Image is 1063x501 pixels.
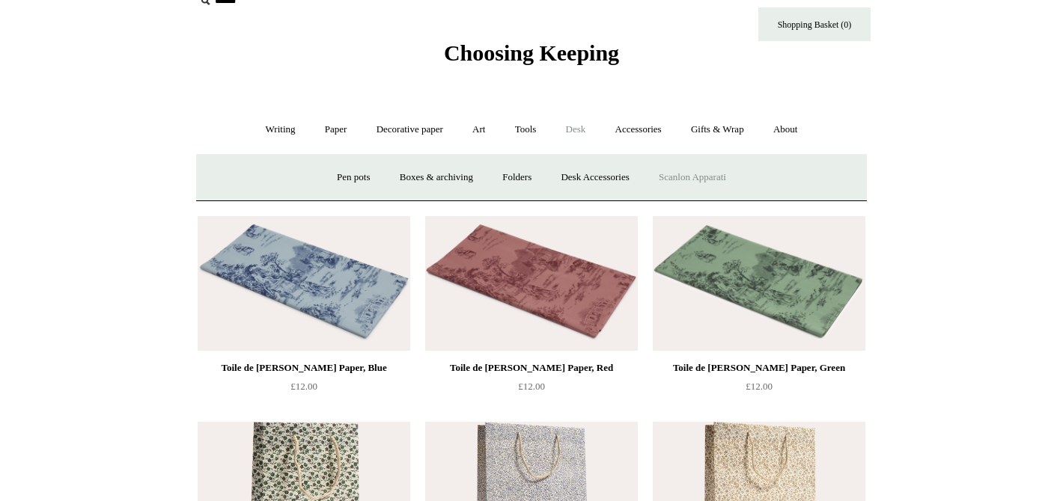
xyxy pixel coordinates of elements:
img: Toile de Jouy Tissue Paper, Blue [198,216,410,351]
img: Toile de Jouy Tissue Paper, Green [653,216,865,351]
a: Folders [489,158,545,197]
a: Toile de Jouy Tissue Paper, Green Toile de Jouy Tissue Paper, Green [653,216,865,351]
span: £12.00 [290,381,317,392]
a: Paper [311,110,361,150]
a: Toile de Jouy Tissue Paper, Blue Toile de Jouy Tissue Paper, Blue [198,216,410,351]
span: £12.00 [518,381,545,392]
a: Toile de Jouy Tissue Paper, Red Toile de Jouy Tissue Paper, Red [425,216,638,351]
a: Toile de [PERSON_NAME] Paper, Blue £12.00 [198,359,410,420]
span: £12.00 [746,381,773,392]
a: Toile de [PERSON_NAME] Paper, Green £12.00 [653,359,865,420]
div: Toile de [PERSON_NAME] Paper, Red [429,359,634,377]
div: Toile de [PERSON_NAME] Paper, Green [657,359,862,377]
a: Pen pots [323,158,383,197]
a: Desk Accessories [547,158,642,197]
a: Shopping Basket (0) [758,7,871,41]
a: Toile de [PERSON_NAME] Paper, Red £12.00 [425,359,638,420]
a: Art [459,110,499,150]
a: Accessories [602,110,675,150]
a: Writing [252,110,309,150]
a: Choosing Keeping [444,52,619,63]
img: Toile de Jouy Tissue Paper, Red [425,216,638,351]
a: Desk [552,110,600,150]
span: Choosing Keeping [444,40,619,65]
div: Toile de [PERSON_NAME] Paper, Blue [201,359,406,377]
a: Tools [502,110,550,150]
a: Decorative paper [363,110,457,150]
a: Boxes & archiving [386,158,487,197]
a: Scanlon Apparati [645,158,740,197]
a: About [760,110,811,150]
a: Gifts & Wrap [677,110,758,150]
